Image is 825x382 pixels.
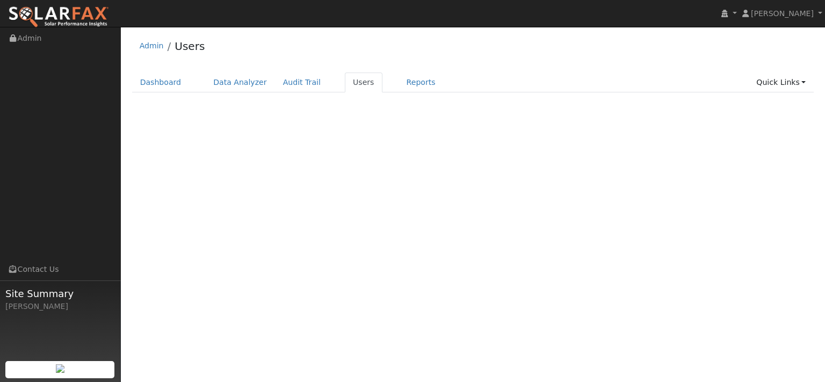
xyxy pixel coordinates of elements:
a: Admin [140,41,164,50]
a: Users [345,73,382,92]
img: retrieve [56,364,64,373]
a: Reports [399,73,444,92]
div: [PERSON_NAME] [5,301,115,312]
a: Data Analyzer [205,73,275,92]
a: Dashboard [132,73,190,92]
span: Site Summary [5,286,115,301]
span: [PERSON_NAME] [751,9,814,18]
a: Quick Links [748,73,814,92]
img: SolarFax [8,6,109,28]
a: Users [175,40,205,53]
a: Audit Trail [275,73,329,92]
